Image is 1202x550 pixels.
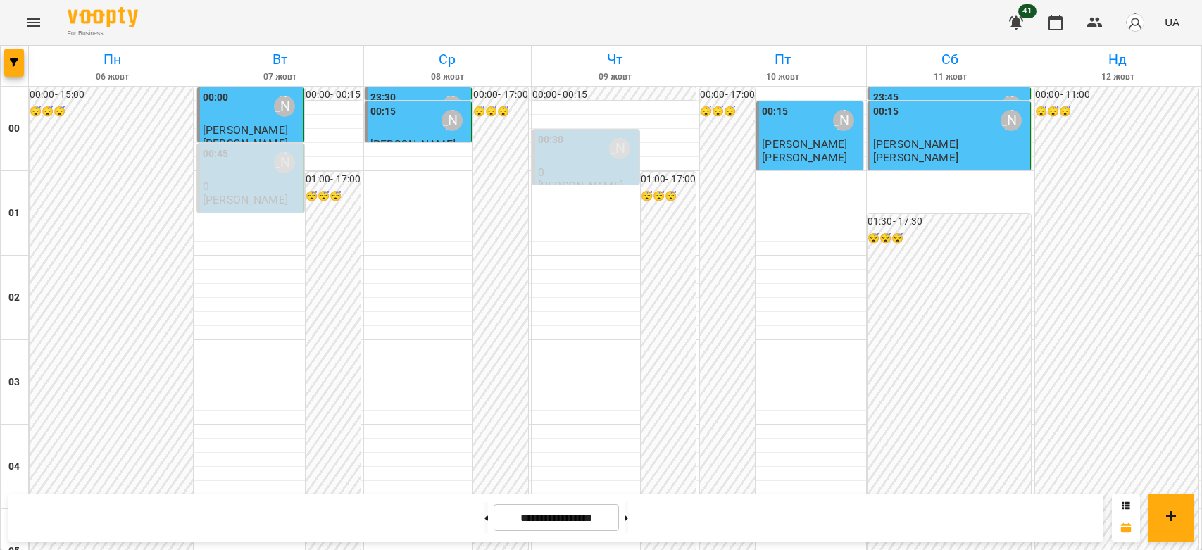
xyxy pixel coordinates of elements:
[538,166,636,178] p: 0
[274,152,295,173] div: Бондарєва Валерія
[762,137,847,151] span: [PERSON_NAME]
[370,104,396,120] label: 00:15
[868,231,1031,246] h6: 😴😴😴
[17,6,51,39] button: Menu
[370,137,456,151] span: [PERSON_NAME]
[1001,96,1022,117] div: Бондарєва Валерія
[700,87,755,103] h6: 00:00 - 17:00
[1125,13,1145,32] img: avatar_s.png
[370,90,396,106] label: 23:30
[1018,4,1037,18] span: 41
[473,104,528,120] h6: 😴😴😴
[1035,104,1198,120] h6: 😴😴😴
[873,137,958,151] span: [PERSON_NAME]
[8,206,20,221] h6: 01
[442,96,463,117] div: Бондарєва Валерія
[873,151,958,163] p: [PERSON_NAME]
[1035,87,1198,103] h6: 00:00 - 11:00
[701,70,864,84] h6: 10 жовт
[274,96,295,117] div: Бондарєва Валерія
[700,104,755,120] h6: 😴😴😴
[8,290,20,306] h6: 02
[869,70,1032,84] h6: 11 жовт
[873,90,899,106] label: 23:45
[868,214,1031,230] h6: 01:30 - 17:30
[1159,9,1185,35] button: UA
[1037,70,1199,84] h6: 12 жовт
[366,70,529,84] h6: 08 жовт
[442,110,463,131] div: Бондарєва Валерія
[203,180,301,192] p: 0
[641,172,696,187] h6: 01:00 - 17:00
[473,87,528,103] h6: 00:00 - 17:00
[30,104,193,120] h6: 😴😴😴
[8,121,20,137] h6: 00
[869,49,1032,70] h6: Сб
[199,49,361,70] h6: Вт
[534,70,696,84] h6: 09 жовт
[306,172,361,187] h6: 01:00 - 17:00
[538,132,564,148] label: 00:30
[1165,15,1179,30] span: UA
[203,123,288,137] span: [PERSON_NAME]
[203,137,288,149] p: [PERSON_NAME]
[30,87,193,103] h6: 00:00 - 15:00
[762,151,847,163] p: [PERSON_NAME]
[701,49,864,70] h6: Пт
[203,194,288,206] p: [PERSON_NAME]
[762,104,788,120] label: 00:15
[532,87,696,103] h6: 00:00 - 00:15
[534,49,696,70] h6: Чт
[68,7,138,27] img: Voopty Logo
[538,180,623,192] p: [PERSON_NAME]
[203,146,229,162] label: 00:45
[873,104,899,120] label: 00:15
[31,49,194,70] h6: Пн
[1037,49,1199,70] h6: Нд
[609,138,630,159] div: Бондарєва Валерія
[199,70,361,84] h6: 07 жовт
[306,189,361,204] h6: 😴😴😴
[306,87,361,103] h6: 00:00 - 00:15
[68,29,138,38] span: For Business
[833,110,854,131] div: Бондарєва Валерія
[8,459,20,475] h6: 04
[31,70,194,84] h6: 06 жовт
[366,49,529,70] h6: Ср
[8,375,20,390] h6: 03
[641,189,696,204] h6: 😴😴😴
[203,90,229,106] label: 00:00
[1001,110,1022,131] div: Бондарєва Валерія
